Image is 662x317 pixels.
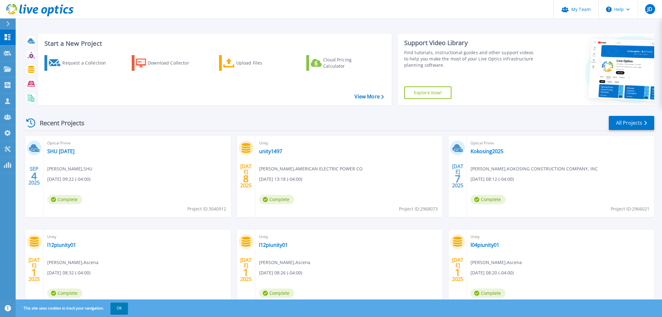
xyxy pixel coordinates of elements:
div: Recent Projects [24,115,93,131]
div: Upload Files [236,57,286,69]
a: SHU [DATE] [47,148,74,154]
span: 1 [243,270,249,275]
span: [PERSON_NAME] , SHU [47,165,92,172]
span: [DATE] 08:26 (-04:00) [259,269,302,276]
span: Unity [259,233,439,240]
a: Upload Files [219,55,289,71]
span: [DATE] 13:18 (-04:00) [259,176,302,183]
div: [DATE] 2025 [240,164,252,187]
span: Complete [471,195,506,204]
a: unity1497 [259,148,282,154]
span: 8 [243,176,249,181]
a: Request a Collection [44,55,114,71]
span: 1 [455,270,461,275]
span: 1 [31,270,37,275]
span: Project ID: 2968073 [399,205,438,212]
span: Project ID: 3040912 [187,205,226,212]
a: l12piunity01 [47,242,76,248]
h3: Start a New Project [44,40,384,47]
span: Optical Prime [471,140,650,147]
a: Kokosing2025 [471,148,503,154]
a: Explore Now! [404,86,452,99]
span: Complete [259,195,294,204]
button: OK [110,303,128,314]
span: This site uses cookies to track your navigation. [17,303,128,314]
span: Complete [471,288,506,298]
div: Download Collector [148,57,198,69]
a: Cloud Pricing Calculator [306,55,376,71]
span: [PERSON_NAME] , AMERICAN ELECTRIC POWER CO [259,165,363,172]
span: Complete [47,288,82,298]
a: All Projects [609,116,654,130]
div: Support Video Library [404,39,536,47]
span: Complete [47,195,82,204]
span: 4 [31,173,37,179]
div: [DATE] 2025 [452,164,464,187]
span: [PERSON_NAME] , KOKOSING CONSTRUCTION COMPANY, INC [471,165,598,172]
span: [DATE] 08:12 (-04:00) [471,176,514,183]
a: Download Collector [132,55,201,71]
span: Unity [471,233,650,240]
a: l04piunity01 [471,242,499,248]
div: Request a Collection [62,57,112,69]
span: Unity [259,140,439,147]
span: Project ID: 2966021 [611,205,649,212]
span: Unity [47,233,227,240]
div: Cloud Pricing Calculator [323,57,373,69]
span: Complete [259,288,294,298]
div: [DATE] 2025 [28,258,40,281]
span: [DATE] 09:22 (-04:00) [47,176,90,183]
span: [DATE] 08:20 (-04:00) [471,269,514,276]
span: [PERSON_NAME] , Ascena [47,259,99,266]
div: Find tutorials, instructional guides and other support videos to help you make the most of your L... [404,49,536,68]
span: [DATE] 08:32 (-04:00) [47,269,90,276]
div: [DATE] 2025 [240,258,252,281]
a: View More [354,94,384,100]
span: JD [647,7,652,12]
span: [PERSON_NAME] , Ascena [259,259,310,266]
div: SEP 2025 [28,164,40,187]
span: 7 [455,176,461,181]
a: l12piunity01 [259,242,288,248]
div: [DATE] 2025 [452,258,464,281]
span: Optical Prime [47,140,227,147]
span: [PERSON_NAME] , Ascena [471,259,522,266]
